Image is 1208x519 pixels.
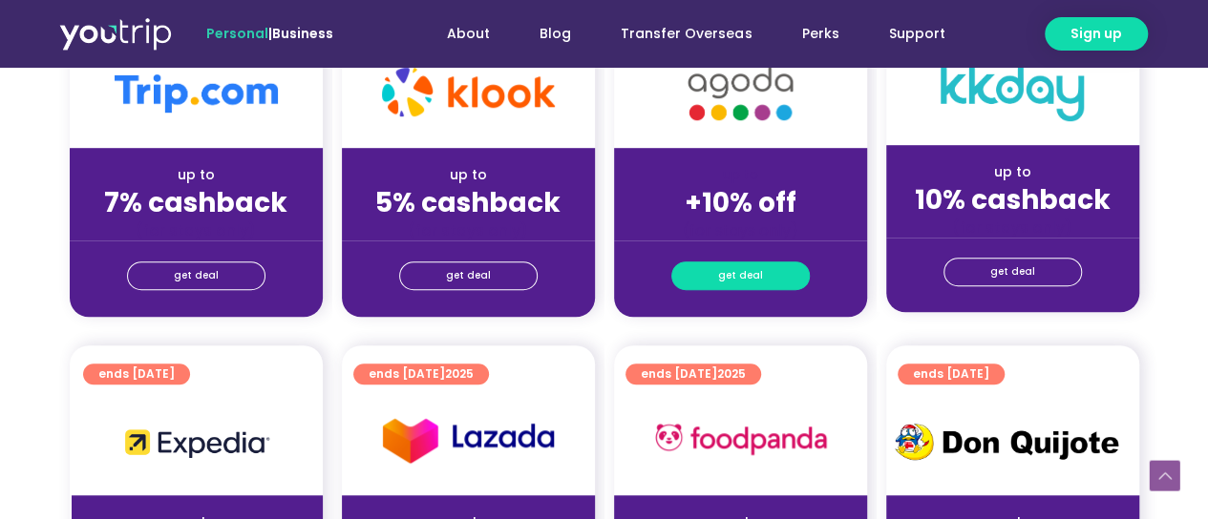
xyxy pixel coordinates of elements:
div: up to [85,165,307,185]
span: get deal [174,262,219,289]
span: Sign up [1070,24,1122,44]
span: 2025 [717,365,746,382]
a: get deal [127,261,265,290]
span: ends [DATE] [369,363,474,384]
div: up to [357,165,580,185]
span: get deal [446,262,491,289]
a: Sign up [1045,17,1148,51]
span: ends [DATE] [98,363,175,384]
span: Personal [206,24,268,43]
a: ends [DATE] [83,363,190,384]
span: ends [DATE] [913,363,989,384]
div: (for stays only) [901,218,1124,238]
nav: Menu [385,16,969,52]
a: get deal [399,261,538,290]
div: (for stays only) [629,220,852,240]
strong: 7% cashback [104,184,287,221]
strong: 5% cashback [375,184,561,221]
a: get deal [671,261,810,290]
a: Business [272,24,333,43]
span: get deal [990,259,1035,285]
span: ends [DATE] [641,363,746,384]
span: up to [723,165,758,184]
a: Perks [776,16,863,52]
strong: +10% off [685,184,796,221]
a: Transfer Overseas [596,16,776,52]
a: ends [DATE]2025 [353,363,489,384]
span: get deal [718,262,763,289]
a: ends [DATE] [898,363,1005,384]
a: Support [863,16,969,52]
div: (for stays only) [85,220,307,240]
span: | [206,24,333,43]
a: Blog [515,16,596,52]
div: (for stays only) [357,220,580,240]
a: About [422,16,515,52]
div: up to [901,162,1124,182]
strong: 10% cashback [915,181,1111,218]
span: 2025 [445,365,474,382]
a: get deal [943,258,1082,286]
a: ends [DATE]2025 [625,363,761,384]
